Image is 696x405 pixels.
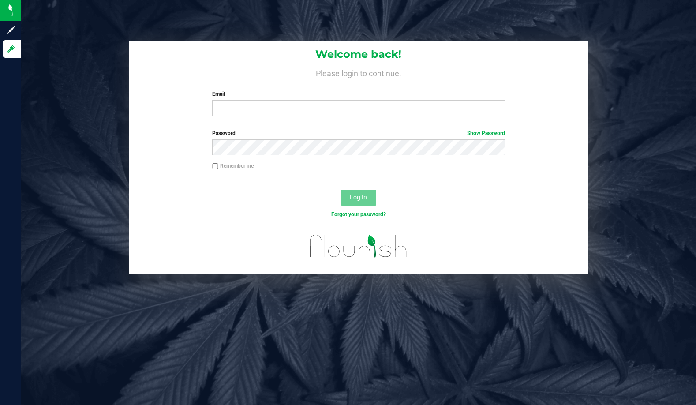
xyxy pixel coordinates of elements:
[301,228,416,265] img: flourish_logo.svg
[212,162,254,170] label: Remember me
[331,211,386,217] a: Forgot your password?
[467,130,505,136] a: Show Password
[212,90,505,98] label: Email
[7,26,15,34] inline-svg: Sign up
[7,45,15,53] inline-svg: Log in
[212,130,236,136] span: Password
[129,49,588,60] h1: Welcome back!
[341,190,376,206] button: Log In
[212,163,218,169] input: Remember me
[350,194,367,201] span: Log In
[129,67,588,78] h4: Please login to continue.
